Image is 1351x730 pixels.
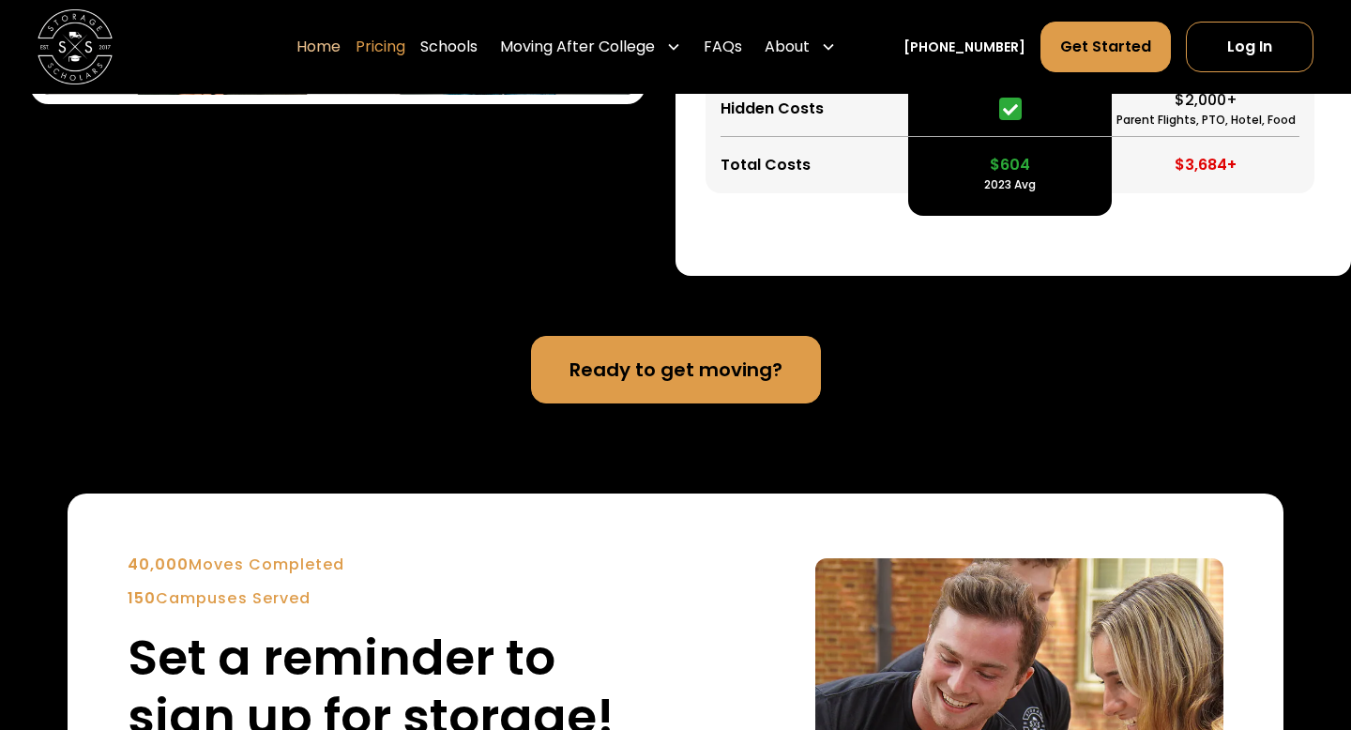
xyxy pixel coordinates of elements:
div: $604 [990,154,1030,176]
a: [PHONE_NUMBER] [903,38,1025,57]
div: Total Costs [721,154,811,176]
a: Log In [1186,22,1313,72]
div: About [757,21,843,73]
a: FAQs [704,21,742,73]
div: 2023 Avg [984,176,1036,193]
div: Moving After College [493,21,689,73]
div: Moves Completed [128,554,740,576]
a: Get Started [1040,22,1171,72]
img: Storage Scholars main logo [38,9,113,84]
div: Parent Flights, PTO, Hotel, Food [1116,112,1296,129]
strong: 40,000 [128,554,189,575]
a: Pricing [356,21,405,73]
a: Ready to get moving? [531,336,821,403]
div: $2,000+ [1175,89,1237,112]
div: Moving After College [500,36,655,58]
strong: 150 [128,587,156,609]
div: $3,684+ [1175,154,1237,176]
a: Schools [420,21,478,73]
div: Campuses Served [128,587,740,610]
a: Home [296,21,341,73]
div: Hidden Costs [721,98,824,120]
div: About [765,36,810,58]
